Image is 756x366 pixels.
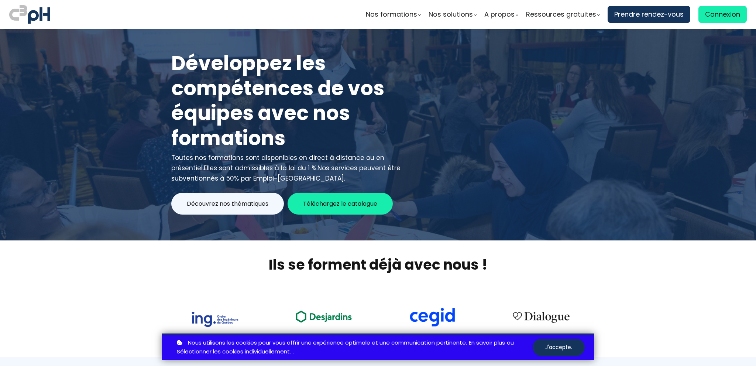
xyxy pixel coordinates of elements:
span: Ressources gratuites [526,9,596,20]
img: 73f878ca33ad2a469052bbe3fa4fd140.png [191,312,238,327]
span: Elles sont admissibles à la loi du 1 %. [204,164,317,172]
span: Connexion [705,9,740,20]
h2: Ils se forment déjà avec nous ! [162,255,594,274]
span: Nous utilisons les cookies pour vous offrir une expérience optimale et une communication pertinente. [188,338,467,348]
button: Téléchargez le catalogue [288,193,393,215]
span: Nos formations [366,9,417,20]
a: Prendre rendez-vous [608,6,690,23]
img: 4cbfeea6ce3138713587aabb8dcf64fe.png [508,307,574,327]
div: Toutes nos formations sont disponibles en direct à distance ou en présentiel. [171,153,402,184]
img: ea49a208ccc4d6e7deb170dc1c457f3b.png [291,306,357,326]
a: Sélectionner les cookies individuellement. [177,347,291,356]
p: ou . [175,338,533,357]
span: Prendre rendez-vous [614,9,684,20]
img: cdf238afa6e766054af0b3fe9d0794df.png [409,308,456,327]
a: Connexion [698,6,747,23]
span: Nos solutions [429,9,473,20]
a: En savoir plus [469,338,505,348]
button: J'accepte. [533,339,585,356]
span: Découvrez nos thématiques [187,199,268,208]
button: Découvrez nos thématiques [171,193,284,215]
img: logo C3PH [9,4,50,25]
h1: Développez les compétences de vos équipes avec nos formations [171,51,402,151]
span: Téléchargez le catalogue [303,199,377,208]
span: A propos [484,9,515,20]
